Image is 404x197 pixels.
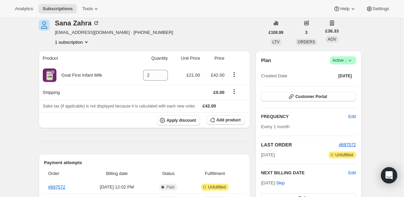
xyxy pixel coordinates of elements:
[333,57,353,64] span: Active
[56,72,102,79] div: Goat First Infant Milk
[48,184,66,190] a: #697572
[43,104,196,109] span: Sales tax (if applicable) is not displayed because it is calculated with each new order.
[170,51,202,66] th: Unit Price
[339,142,356,147] a: #697572
[55,20,100,26] div: Sana Zahra
[301,28,312,37] button: 3
[44,159,245,166] h2: Payment attempts
[55,29,173,36] span: [EMAIL_ADDRESS][DOMAIN_NAME] · [PHONE_NUMBER]
[15,6,33,12] span: Analytics
[344,111,360,122] button: Edit
[295,94,327,99] span: Customer Portal
[157,115,200,125] button: Apply discount
[338,73,352,79] span: [DATE]
[86,184,147,191] span: [DATE] · 12:02 PM
[229,71,240,78] button: Product actions
[261,73,287,79] span: Created Date
[362,4,393,14] button: Settings
[276,180,285,186] span: Skip
[208,184,226,190] span: Unfulfilled
[166,184,174,190] span: Paid
[334,71,356,81] button: [DATE]
[187,73,200,78] span: £21.00
[298,40,315,44] span: ORDERS
[207,115,245,125] button: Add product
[216,117,241,123] span: Add product
[43,68,56,82] img: product img
[42,6,73,12] span: Subscriptions
[229,88,240,95] button: Shipping actions
[55,39,90,45] button: Product actions
[39,20,50,31] span: Sana Zahra
[305,30,308,35] span: 3
[152,170,185,177] span: Status
[261,141,339,148] h2: LAST ORDER
[203,103,216,109] span: £42.00
[261,113,348,120] h2: FREQUENCY
[38,4,77,14] button: Subscriptions
[261,92,356,101] button: Customer Portal
[345,58,346,63] span: |
[373,6,389,12] span: Settings
[189,170,241,177] span: Fulfillment
[261,124,289,129] span: Every 1 month
[272,178,289,189] button: Skip
[44,166,84,181] th: Order
[340,6,349,12] span: Help
[339,141,356,148] button: #697572
[273,40,280,44] span: LTV
[86,170,147,177] span: Billing date
[39,51,130,66] th: Product
[166,118,196,123] span: Apply discount
[82,6,93,12] span: Tools
[269,30,283,35] span: £108.99
[130,51,170,66] th: Quantity
[328,37,336,42] span: AOV
[381,167,397,183] div: Open Intercom Messenger
[261,170,348,176] h2: NEXT BILLING DATE
[261,152,275,158] span: [DATE]
[329,4,360,14] button: Help
[348,113,356,120] span: Edit
[202,51,227,66] th: Price
[39,85,130,100] th: Shipping
[261,180,285,185] span: [DATE] ·
[335,152,353,158] span: Unfulfilled
[265,28,287,37] button: £108.99
[11,4,37,14] button: Analytics
[211,73,225,78] span: £42.00
[213,90,225,95] span: £0.00
[78,4,104,14] button: Tools
[325,28,339,35] span: £36.33
[261,57,271,64] h2: Plan
[348,170,356,176] button: Edit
